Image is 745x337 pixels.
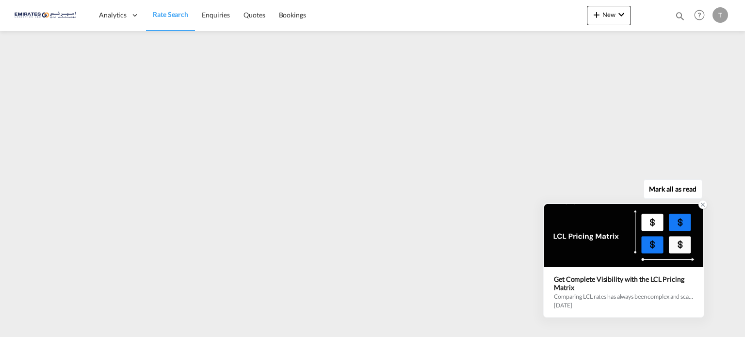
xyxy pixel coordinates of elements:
[713,7,728,23] div: T
[587,6,631,25] button: icon-plus 400-fgNewicon-chevron-down
[591,11,627,18] span: New
[279,11,306,19] span: Bookings
[153,10,188,18] span: Rate Search
[691,7,708,23] span: Help
[675,11,685,21] md-icon: icon-magnify
[202,11,230,19] span: Enquiries
[15,4,80,26] img: c67187802a5a11ec94275b5db69a26e6.png
[691,7,713,24] div: Help
[591,9,602,20] md-icon: icon-plus 400-fg
[615,9,627,20] md-icon: icon-chevron-down
[99,10,127,20] span: Analytics
[243,11,265,19] span: Quotes
[675,11,685,25] div: icon-magnify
